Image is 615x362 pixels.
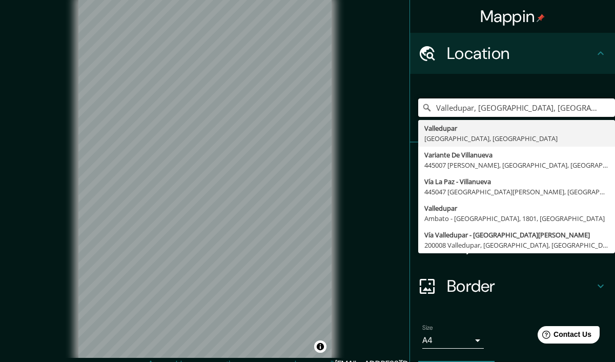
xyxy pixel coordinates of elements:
div: Ambato - [GEOGRAPHIC_DATA], 1801, [GEOGRAPHIC_DATA] [424,213,609,224]
div: Valledupar [424,203,609,213]
div: 445007 [PERSON_NAME], [GEOGRAPHIC_DATA], [GEOGRAPHIC_DATA] [424,160,609,170]
label: Size [422,324,433,332]
div: Location [410,33,615,74]
div: [GEOGRAPHIC_DATA], [GEOGRAPHIC_DATA] [424,133,609,144]
h4: Location [447,43,594,64]
h4: Layout [447,235,594,255]
button: Toggle attribution [314,340,326,353]
div: Variante De Villanueva [424,150,609,160]
iframe: Help widget launcher [524,322,604,351]
div: Layout [410,225,615,266]
img: pin-icon.png [537,14,545,22]
input: Pick your city or area [418,98,615,117]
div: Valledupar [424,123,609,133]
div: Style [410,184,615,225]
div: A4 [422,332,484,349]
div: Border [410,266,615,307]
div: 445047 [GEOGRAPHIC_DATA][PERSON_NAME], [GEOGRAPHIC_DATA], [GEOGRAPHIC_DATA] [424,187,609,197]
div: Vía La Paz - Villanueva [424,176,609,187]
div: 200008 Valledupar, [GEOGRAPHIC_DATA], [GEOGRAPHIC_DATA] [424,240,609,250]
h4: Border [447,276,594,296]
div: Pins [410,143,615,184]
h4: Mappin [480,6,545,27]
div: Vía Valledupar - [GEOGRAPHIC_DATA][PERSON_NAME] [424,230,609,240]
